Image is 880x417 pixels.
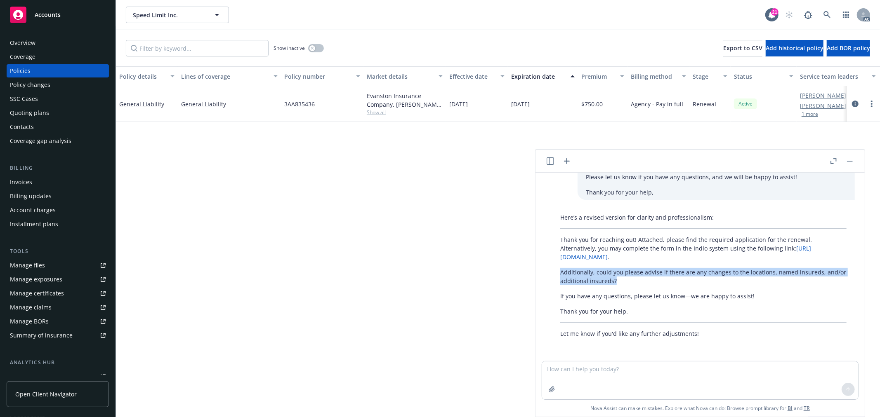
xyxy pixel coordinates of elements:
a: Overview [7,36,109,49]
p: Please let us know if you have any questions, and we will be happy to assist! [586,173,847,181]
div: Contacts [10,120,34,134]
a: Contacts [7,120,109,134]
button: Billing method [628,66,689,86]
div: Analytics hub [7,358,109,367]
a: Manage certificates [7,287,109,300]
div: 21 [771,8,779,16]
a: Search [819,7,835,23]
p: Let me know if you'd like any further adjustments! [560,329,847,338]
div: Stage [693,72,718,81]
p: Thank you for your help, [586,188,847,197]
span: [DATE] [449,100,468,108]
a: TR [804,405,810,412]
button: Effective date [446,66,508,86]
button: Add BOR policy [827,40,870,56]
div: Policy changes [10,78,50,91]
span: Show inactive [274,45,305,52]
a: Policies [7,64,109,77]
div: Account charges [10,204,56,217]
span: Accounts [35,12,61,18]
a: Report a Bug [800,7,816,23]
span: Export to CSV [723,44,762,52]
span: Nova Assist can make mistakes. Explore what Nova can do: Browse prompt library for and [590,400,810,417]
a: Quoting plans [7,106,109,119]
div: Installment plans [10,218,58,231]
a: Accounts [7,3,109,26]
div: Manage exposures [10,273,62,286]
button: Speed Limit Inc. [126,7,229,23]
a: Manage files [7,259,109,272]
div: Policy number [284,72,351,81]
a: Loss summary generator [7,370,109,383]
div: Policy details [119,72,165,81]
p: Thank you for your help. [560,307,847,316]
button: Lines of coverage [178,66,281,86]
div: Manage certificates [10,287,64,300]
a: Policy changes [7,78,109,91]
button: Policy details [116,66,178,86]
a: General Liability [119,100,164,108]
div: Loss summary generator [10,370,78,383]
a: Installment plans [7,218,109,231]
button: Status [731,66,797,86]
span: Active [737,100,754,108]
div: Service team leaders [800,72,867,81]
input: Filter by keyword... [126,40,269,56]
div: Manage files [10,259,45,272]
span: Agency - Pay in full [631,100,683,108]
div: Tools [7,247,109,255]
button: 1 more [802,112,818,117]
a: Summary of insurance [7,329,109,342]
span: [DATE] [511,100,530,108]
div: Overview [10,36,35,49]
div: SSC Cases [10,92,38,105]
a: Coverage gap analysis [7,134,109,148]
span: $750.00 [581,100,603,108]
a: Account charges [7,204,109,217]
span: Show all [367,109,443,116]
a: [PERSON_NAME] [800,101,846,110]
a: Switch app [838,7,854,23]
div: Policies [10,64,31,77]
div: Expiration date [511,72,566,81]
a: circleInformation [850,99,860,109]
span: Renewal [693,100,716,108]
div: Manage claims [10,301,52,314]
p: Thank you for reaching out! Attached, please find the required application for the renewal. Alter... [560,235,847,261]
div: Manage BORs [10,315,49,328]
button: Add historical policy [766,40,823,56]
div: Market details [367,72,434,81]
div: Effective date [449,72,495,81]
div: Coverage gap analysis [10,134,71,148]
a: SSC Cases [7,92,109,105]
a: BI [788,405,793,412]
div: Invoices [10,176,32,189]
a: Billing updates [7,190,109,203]
div: Coverage [10,50,35,63]
p: Additionally, could you please advise if there are any changes to the locations, named insureds, ... [560,268,847,285]
a: more [867,99,877,109]
div: Premium [581,72,615,81]
span: Open Client Navigator [15,390,77,398]
div: Billing updates [10,190,52,203]
div: Summary of insurance [10,329,73,342]
button: Market details [363,66,446,86]
a: General Liability [181,100,278,108]
button: Service team leaders [797,66,879,86]
div: Billing method [631,72,677,81]
button: Stage [689,66,731,86]
p: If you have any questions, please let us know—we are happy to assist! [560,292,847,300]
button: Expiration date [508,66,578,86]
a: Manage claims [7,301,109,314]
a: Manage exposures [7,273,109,286]
a: [PERSON_NAME] [800,91,846,100]
button: Policy number [281,66,363,86]
button: Export to CSV [723,40,762,56]
div: Quoting plans [10,106,49,119]
div: Lines of coverage [181,72,269,81]
button: Premium [578,66,628,86]
div: Evanston Insurance Company, [PERSON_NAME] Insurance, Brown & Riding Insurance Services, Inc. [367,91,443,109]
a: Invoices [7,176,109,189]
span: Add historical policy [766,44,823,52]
